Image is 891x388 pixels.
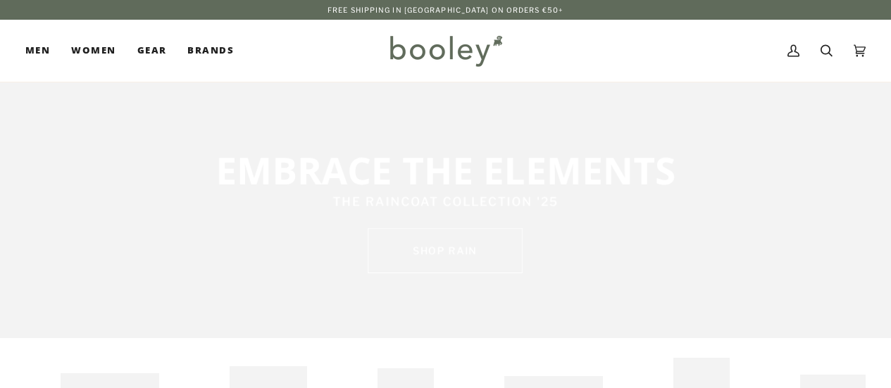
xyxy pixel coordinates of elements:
a: Brands [177,20,244,82]
p: THE RAINCOAT COLLECTION '25 [189,193,702,211]
a: Women [61,20,126,82]
span: Gear [137,44,167,58]
span: Brands [187,44,234,58]
a: SHOP rain [368,228,523,273]
a: Men [25,20,61,82]
a: Gear [127,20,177,82]
p: EMBRACE THE ELEMENTS [189,146,702,193]
p: Free Shipping in [GEOGRAPHIC_DATA] on Orders €50+ [328,4,563,15]
span: Women [71,44,116,58]
span: Men [25,44,50,58]
img: Booley [384,30,507,71]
